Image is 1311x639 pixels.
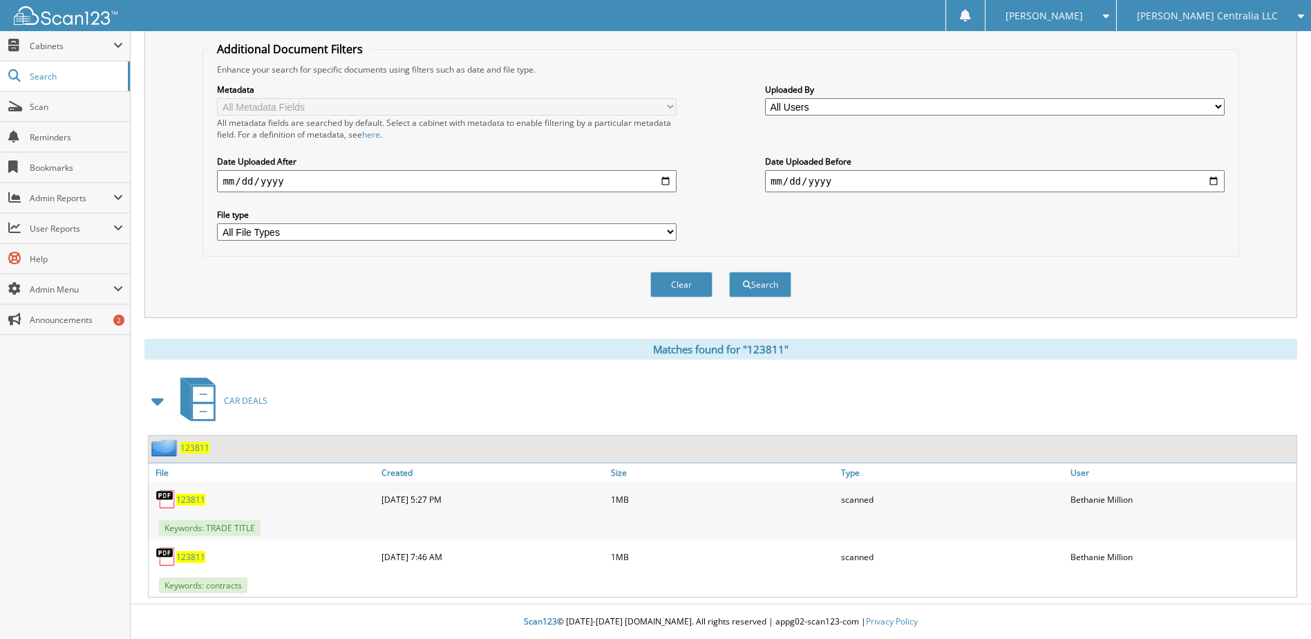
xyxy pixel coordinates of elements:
img: PDF.png [155,489,176,510]
a: here [362,129,380,140]
img: folder2.png [151,439,180,456]
label: File type [217,209,677,221]
div: Bethanie Million [1067,485,1296,513]
input: end [765,170,1225,192]
div: [DATE] 7:46 AM [378,543,607,571]
a: 123811 [176,551,205,563]
div: © [DATE]-[DATE] [DOMAIN_NAME]. All rights reserved | appg02-scan123-com | [131,605,1311,639]
button: Clear [650,272,713,297]
div: Enhance your search for specific documents using filters such as date and file type. [210,64,1231,75]
img: PDF.png [155,546,176,567]
a: User [1067,463,1296,482]
a: Size [607,463,837,482]
div: [DATE] 5:27 PM [378,485,607,513]
span: [PERSON_NAME] Centralia LLC [1137,12,1278,20]
div: All metadata fields are searched by default. Select a cabinet with metadata to enable filtering b... [217,117,677,140]
span: Keywords: TRADE TITLE [159,520,261,536]
span: [PERSON_NAME] [1006,12,1083,20]
div: Matches found for "123811" [144,339,1297,360]
span: User Reports [30,223,113,234]
div: Bethanie Million [1067,543,1296,571]
a: File [149,463,378,482]
span: Scan123 [524,615,557,627]
a: Privacy Policy [866,615,918,627]
a: Created [378,463,607,482]
span: CAR DEALS [224,395,267,407]
span: Scan [30,101,123,113]
a: 123811 [180,442,209,454]
span: Cabinets [30,40,113,52]
a: 123811 [176,494,205,506]
span: Search [30,71,121,82]
a: Type [838,463,1067,482]
span: Admin Menu [30,284,113,295]
span: Bookmarks [30,162,123,174]
div: 1MB [607,543,837,571]
span: Help [30,253,123,265]
span: Admin Reports [30,192,113,204]
label: Date Uploaded Before [765,156,1225,167]
span: Reminders [30,131,123,143]
button: Search [729,272,791,297]
img: scan123-logo-white.svg [14,6,117,25]
a: CAR DEALS [172,373,267,428]
label: Metadata [217,84,677,95]
div: scanned [838,543,1067,571]
input: start [217,170,677,192]
legend: Additional Document Filters [210,41,370,57]
iframe: Chat Widget [1242,573,1311,639]
div: 2 [113,315,124,326]
span: Announcements [30,314,123,326]
label: Date Uploaded After [217,156,677,167]
label: Uploaded By [765,84,1225,95]
span: Keywords: contracts [159,577,247,593]
div: scanned [838,485,1067,513]
div: 1MB [607,485,837,513]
